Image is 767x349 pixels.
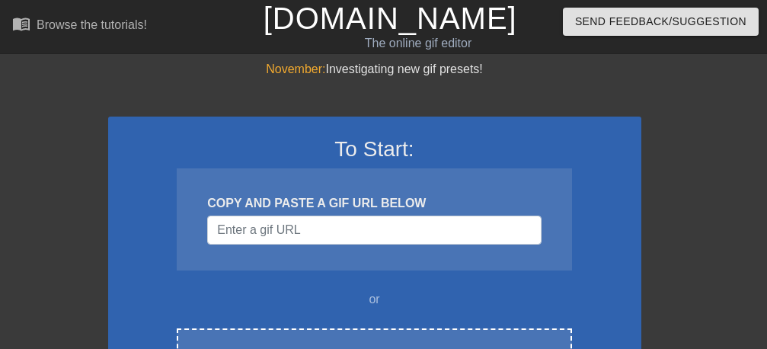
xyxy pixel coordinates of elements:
button: Send Feedback/Suggestion [563,8,759,36]
div: COPY AND PASTE A GIF URL BELOW [207,194,541,213]
div: Browse the tutorials! [37,18,147,31]
a: [DOMAIN_NAME] [264,2,517,35]
span: Send Feedback/Suggestion [575,12,746,31]
div: or [148,290,602,309]
span: menu_book [12,14,30,33]
input: Username [207,216,541,245]
a: Browse the tutorials! [12,14,147,38]
div: The online gif editor [264,34,574,53]
div: Investigating new gif presets! [108,60,641,78]
span: November: [266,62,325,75]
h3: To Start: [128,136,622,162]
